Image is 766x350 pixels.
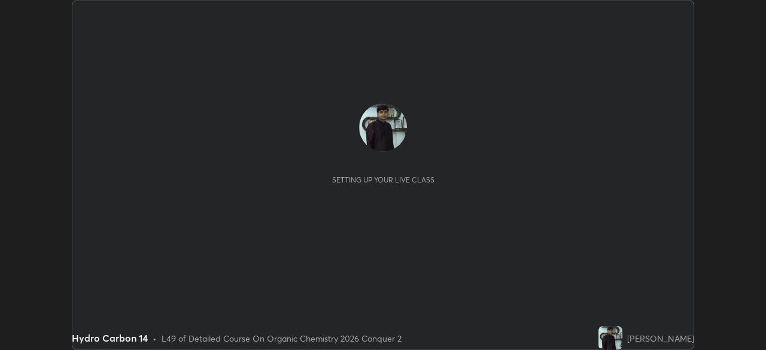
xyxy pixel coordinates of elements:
div: [PERSON_NAME] [627,332,694,345]
img: 70a7b9c5bbf14792b649b16145bbeb89.jpg [359,104,407,151]
div: Hydro Carbon 14 [72,331,148,345]
div: Setting up your live class [332,175,434,184]
div: L49 of Detailed Course On Organic Chemistry 2026 Conquer 2 [162,332,402,345]
div: • [153,332,157,345]
img: 70a7b9c5bbf14792b649b16145bbeb89.jpg [598,326,622,350]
